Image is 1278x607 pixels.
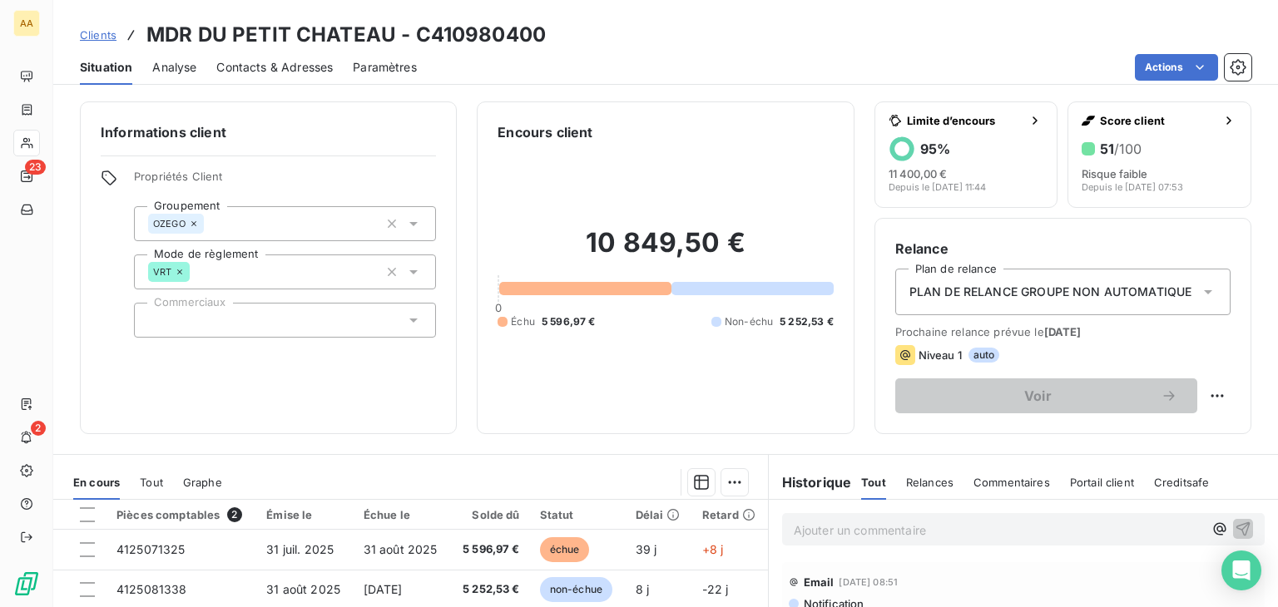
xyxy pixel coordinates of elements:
button: Score client51/100Risque faibleDepuis le [DATE] 07:53 [1067,101,1251,208]
span: Contacts & Adresses [216,59,333,76]
span: 31 juil. 2025 [266,542,334,556]
span: [DATE] [364,582,403,596]
span: /100 [1114,141,1142,157]
span: 5 252,53 € [780,314,834,329]
h6: 51 [1100,141,1142,157]
span: Creditsafe [1154,476,1210,489]
span: 31 août 2025 [364,542,438,556]
span: Limite d’encours [907,114,1023,127]
span: 4125071325 [116,542,186,556]
input: Ajouter une valeur [204,216,217,231]
span: 5 252,53 € [460,581,519,598]
span: Email [804,575,835,589]
span: 11 400,00 € [889,167,947,180]
span: 4125081338 [116,582,187,596]
div: Pièces comptables [116,507,246,522]
span: non-échue [540,577,612,602]
span: OZEGO [153,219,186,229]
span: Échu [511,314,535,329]
h6: 95 % [920,141,950,157]
span: VRT [153,267,171,277]
span: Non-échu [725,314,773,329]
a: Clients [80,27,116,43]
span: 31 août 2025 [266,582,340,596]
span: Propriétés Client [134,170,436,193]
div: Échue le [364,508,440,521]
span: Portail client [1070,476,1134,489]
span: Situation [80,59,132,76]
span: Niveau 1 [919,348,962,362]
span: 39 j [636,542,657,556]
div: AA [13,10,40,37]
span: Prochaine relance prévue le [895,325,1231,338]
span: Tout [140,476,163,489]
h3: MDR DU PETIT CHATEAU - C410980400 [146,20,546,50]
span: Relances [906,476,954,489]
button: Actions [1135,54,1218,81]
span: 5 596,97 € [542,314,596,329]
span: Paramètres [353,59,417,76]
div: Open Intercom Messenger [1221,550,1261,590]
span: Commentaires [973,476,1050,489]
span: 2 [31,421,46,436]
span: Clients [80,28,116,42]
span: +8 j [702,542,724,556]
input: Ajouter une valeur [190,264,203,279]
button: Voir [895,378,1197,413]
input: Ajouter une valeur [148,313,161,328]
span: 23 [25,160,46,175]
span: Tout [861,476,886,489]
div: Émise le [266,508,343,521]
button: Limite d’encours95%11 400,00 €Depuis le [DATE] 11:44 [874,101,1058,208]
span: Graphe [183,476,222,489]
h6: Encours client [498,122,592,142]
span: Voir [915,389,1161,402]
span: 5 596,97 € [460,541,519,558]
h2: 10 849,50 € [498,226,833,276]
span: Score client [1100,114,1216,127]
span: Analyse [152,59,196,76]
span: auto [968,348,1000,363]
span: [DATE] [1044,325,1082,338]
span: -22 j [702,582,729,596]
span: En cours [73,476,120,489]
div: Retard [702,508,758,521]
span: échue [540,537,590,562]
span: Depuis le [DATE] 07:53 [1082,182,1183,192]
div: Solde dû [460,508,519,521]
span: [DATE] 08:51 [839,577,898,587]
h6: Informations client [101,122,436,142]
h6: Historique [769,472,852,492]
div: Délai [636,508,682,521]
div: Statut [540,508,616,521]
span: 0 [495,301,502,314]
span: 8 j [636,582,649,596]
span: PLAN DE RELANCE GROUPE NON AUTOMATIQUE [909,284,1192,300]
span: 2 [227,507,242,522]
img: Logo LeanPay [13,570,40,597]
span: Risque faible [1082,167,1147,180]
h6: Relance [895,239,1231,259]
